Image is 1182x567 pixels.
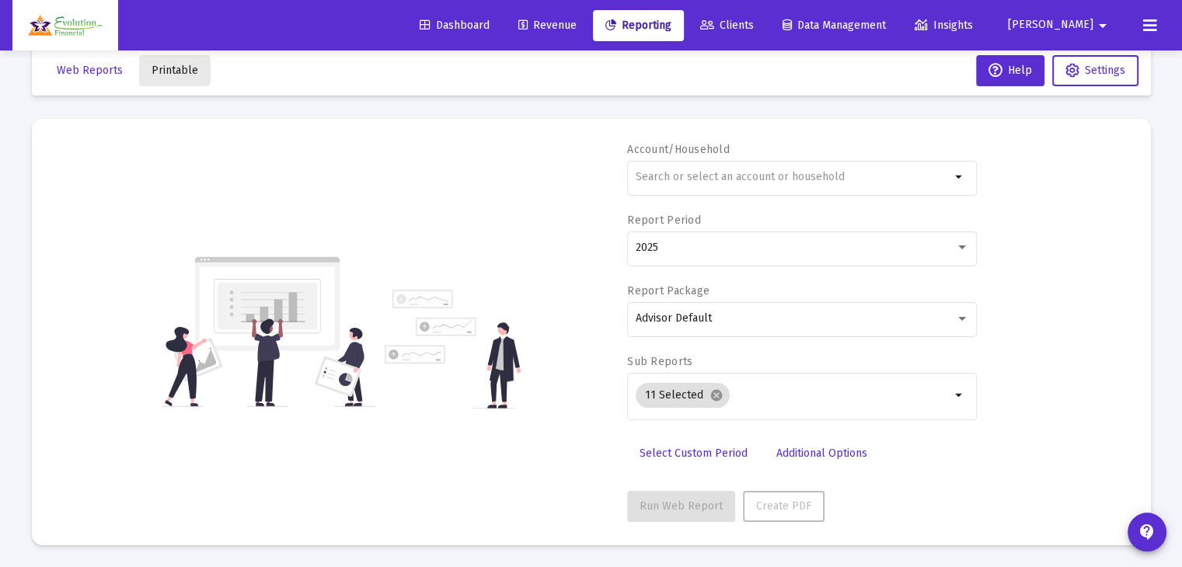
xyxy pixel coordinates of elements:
[627,355,692,368] label: Sub Reports
[776,447,867,460] span: Additional Options
[783,19,886,32] span: Data Management
[139,55,211,86] button: Printable
[743,491,825,522] button: Create PDF
[756,499,811,513] span: Create PDF
[162,255,375,409] img: reporting
[640,499,723,513] span: Run Web Report
[688,10,766,41] a: Clients
[1052,55,1138,86] button: Settings
[518,19,577,32] span: Revenue
[593,10,684,41] a: Reporting
[636,241,658,254] span: 2025
[976,55,1044,86] button: Help
[988,64,1032,77] span: Help
[915,19,973,32] span: Insights
[152,64,198,77] span: Printable
[57,64,123,77] span: Web Reports
[636,311,712,325] span: Advisor Default
[627,491,735,522] button: Run Web Report
[1138,523,1156,541] mat-icon: contact_support
[385,290,521,409] img: reporting-alt
[640,447,748,460] span: Select Custom Period
[700,19,754,32] span: Clients
[989,9,1131,40] button: [PERSON_NAME]
[627,214,701,227] label: Report Period
[44,55,135,86] button: Web Reports
[627,143,730,156] label: Account/Household
[770,10,898,41] a: Data Management
[636,171,950,183] input: Search or select an account or household
[710,388,723,402] mat-icon: cancel
[1093,10,1112,41] mat-icon: arrow_drop_down
[902,10,985,41] a: Insights
[506,10,589,41] a: Revenue
[950,386,969,405] mat-icon: arrow_drop_down
[605,19,671,32] span: Reporting
[636,380,950,411] mat-chip-list: Selection
[636,383,730,408] mat-chip: 11 Selected
[950,168,969,186] mat-icon: arrow_drop_down
[1008,19,1093,32] span: [PERSON_NAME]
[1085,64,1125,77] span: Settings
[420,19,490,32] span: Dashboard
[24,10,106,41] img: Dashboard
[407,10,502,41] a: Dashboard
[627,284,710,297] label: Report Package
